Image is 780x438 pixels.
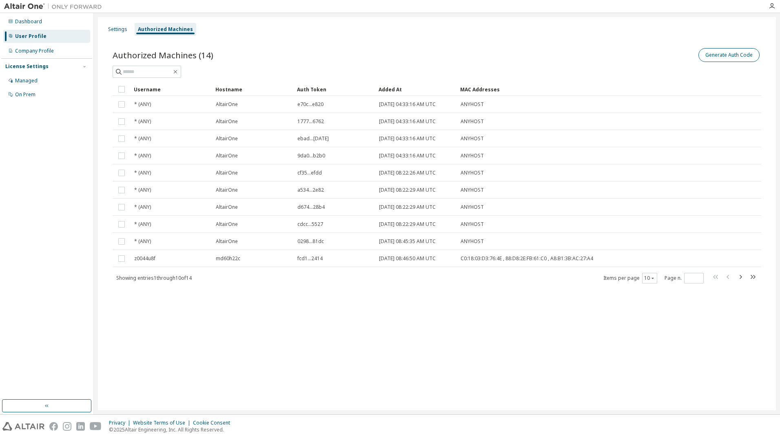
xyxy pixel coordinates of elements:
div: Added At [379,83,454,96]
span: ANYHOST [461,221,484,228]
button: 10 [644,275,655,281]
img: youtube.svg [90,422,102,431]
span: [DATE] 04:33:16 AM UTC [379,135,436,142]
span: ANYHOST [461,204,484,210]
span: ebad...[DATE] [297,135,329,142]
span: ANYHOST [461,135,484,142]
span: Authorized Machines (14) [113,49,213,61]
span: AltairOne [216,135,238,142]
span: 1777...6762 [297,118,324,125]
span: e70c...e820 [297,101,324,108]
button: Generate Auth Code [698,48,760,62]
span: * (ANY) [134,221,151,228]
div: Authorized Machines [138,26,193,33]
p: © 2025 Altair Engineering, Inc. All Rights Reserved. [109,426,235,433]
span: AltairOne [216,204,238,210]
div: Hostname [215,83,290,96]
span: cf35...efdd [297,170,322,176]
span: ANYHOST [461,118,484,125]
span: * (ANY) [134,238,151,245]
img: instagram.svg [63,422,71,431]
span: ANYHOST [461,170,484,176]
span: AltairOne [216,221,238,228]
span: * (ANY) [134,101,151,108]
span: a534...2e82 [297,187,324,193]
div: Settings [108,26,127,33]
span: ANYHOST [461,187,484,193]
span: d674...28b4 [297,204,325,210]
span: 0298...81dc [297,238,324,245]
span: [DATE] 08:22:29 AM UTC [379,187,436,193]
span: AltairOne [216,101,238,108]
img: facebook.svg [49,422,58,431]
div: MAC Addresses [460,83,676,96]
span: [DATE] 08:22:26 AM UTC [379,170,436,176]
span: * (ANY) [134,204,151,210]
span: ANYHOST [461,153,484,159]
div: Dashboard [15,18,42,25]
div: Cookie Consent [193,420,235,426]
div: Privacy [109,420,133,426]
span: [DATE] 04:33:16 AM UTC [379,153,436,159]
span: AltairOne [216,187,238,193]
div: Auth Token [297,83,372,96]
span: ANYHOST [461,101,484,108]
span: [DATE] 08:45:35 AM UTC [379,238,436,245]
span: Showing entries 1 through 10 of 14 [116,274,192,281]
span: Page n. [665,273,704,283]
span: z0044u8f [134,255,155,262]
span: md60h22c [216,255,240,262]
span: * (ANY) [134,135,151,142]
img: altair_logo.svg [2,422,44,431]
span: [DATE] 04:33:16 AM UTC [379,118,436,125]
div: Company Profile [15,48,54,54]
div: Website Terms of Use [133,420,193,426]
img: linkedin.svg [76,422,85,431]
span: [DATE] 08:22:29 AM UTC [379,204,436,210]
span: * (ANY) [134,170,151,176]
span: 9da0...b2b0 [297,153,325,159]
span: [DATE] 04:33:16 AM UTC [379,101,436,108]
span: AltairOne [216,153,238,159]
span: cdcc...5527 [297,221,323,228]
div: Username [134,83,209,96]
span: [DATE] 08:46:50 AM UTC [379,255,436,262]
div: Managed [15,77,38,84]
span: * (ANY) [134,187,151,193]
span: [DATE] 08:22:29 AM UTC [379,221,436,228]
div: On Prem [15,91,35,98]
div: User Profile [15,33,47,40]
span: fcd1...2414 [297,255,323,262]
span: AltairOne [216,238,238,245]
span: C0:18:03:D3:76:4E , 88:D8:2E:FB:61:C0 , A8:B1:3B:AC:27:A4 [461,255,593,262]
span: * (ANY) [134,153,151,159]
span: ANYHOST [461,238,484,245]
span: AltairOne [216,170,238,176]
img: Altair One [4,2,106,11]
span: AltairOne [216,118,238,125]
span: * (ANY) [134,118,151,125]
span: Items per page [603,273,657,283]
div: License Settings [5,63,49,70]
